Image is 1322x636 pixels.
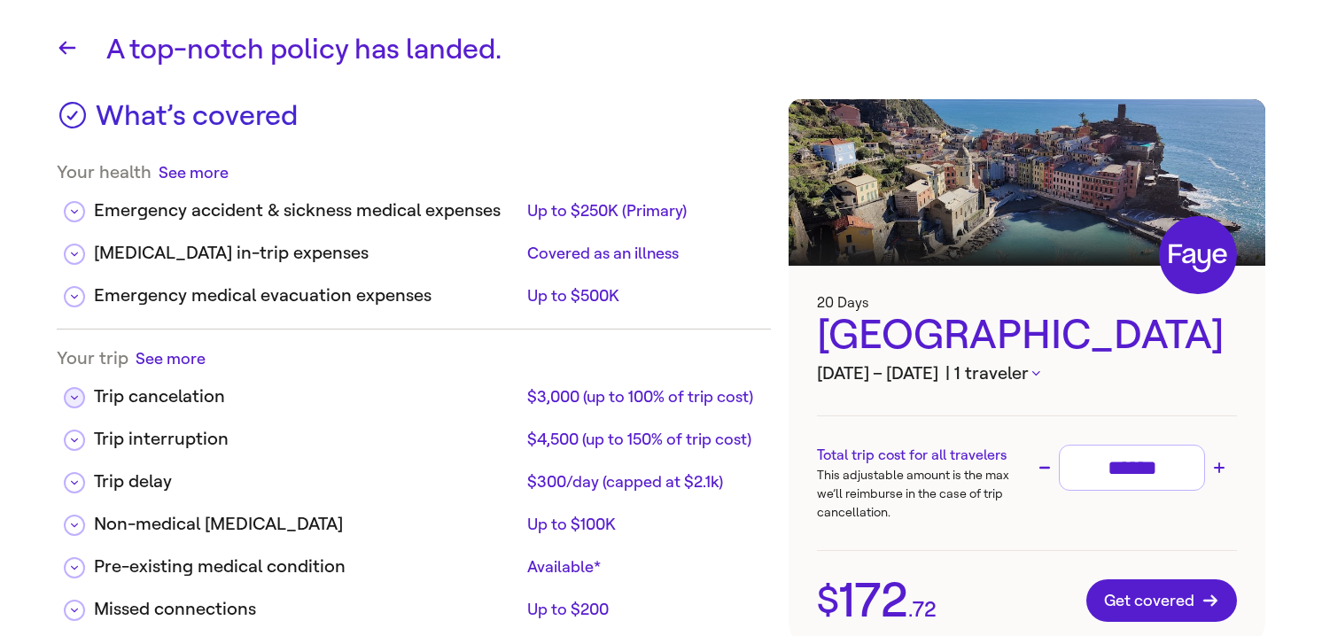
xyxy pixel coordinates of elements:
div: $4,500 (up to 150% of trip cost) [527,429,757,450]
div: Emergency accident & sickness medical expensesUp to $250K (Primary) [57,183,771,226]
div: Trip interruption [94,426,520,453]
div: Pre-existing medical conditionAvailable* [57,539,771,582]
span: . [908,599,913,620]
div: Trip cancelation$3,000 (up to 100% of trip cost) [57,369,771,412]
h3: 20 Days [817,294,1237,311]
div: Up to $500K [527,285,757,306]
div: Available* [527,556,757,578]
h3: [DATE] – [DATE] [817,361,1237,387]
div: Your trip [57,347,771,369]
h3: Total trip cost for all travelers [817,445,1027,466]
div: Your health [57,161,771,183]
div: Covered as an illness [527,243,757,264]
span: 172 [839,577,908,624]
button: | 1 traveler [945,361,1041,387]
span: $ [817,582,839,619]
div: Emergency medical evacuation expensesUp to $500K [57,268,771,311]
div: Up to $250K (Primary) [527,200,757,221]
span: 72 [913,599,937,620]
div: Non-medical [MEDICAL_DATA]Up to $100K [57,497,771,539]
div: Trip delay [94,469,520,495]
div: Up to $200 [527,599,757,620]
div: Up to $100K [527,514,757,535]
div: [MEDICAL_DATA] in-trip expensesCovered as an illness [57,226,771,268]
div: [MEDICAL_DATA] in-trip expenses [94,240,520,267]
div: $300/day (capped at $2.1k) [527,471,757,493]
h1: A top-notch policy has landed. [106,28,1265,71]
button: Decrease trip cost [1034,457,1055,478]
p: This adjustable amount is the max we’ll reimburse in the case of trip cancellation. [817,466,1027,522]
div: Missed connectionsUp to $200 [57,582,771,624]
button: Increase trip cost [1209,457,1230,478]
div: Non-medical [MEDICAL_DATA] [94,511,520,538]
div: $3,000 (up to 100% of trip cost) [527,386,757,407]
div: Trip interruption$4,500 (up to 150% of trip cost) [57,412,771,454]
button: See more [136,347,206,369]
div: Missed connections [94,596,520,623]
input: Trip cost [1067,453,1197,484]
div: Trip delay$300/day (capped at $2.1k) [57,454,771,497]
span: Get covered [1104,592,1219,609]
div: Pre-existing medical condition [94,554,520,580]
button: See more [159,161,229,183]
div: Trip cancelation [94,384,520,410]
button: Get covered [1086,579,1237,622]
h3: What’s covered [96,99,298,143]
h3: [GEOGRAPHIC_DATA] [817,311,1237,360]
div: Emergency accident & sickness medical expenses [94,198,520,224]
div: Emergency medical evacuation expenses [94,283,520,309]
